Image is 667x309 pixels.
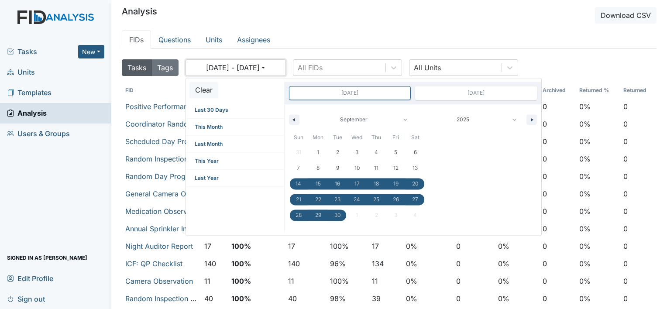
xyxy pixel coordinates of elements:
[406,176,425,192] button: 20
[317,144,319,160] span: 1
[406,130,425,144] span: Sat
[373,192,379,207] span: 25
[289,192,309,207] button: 21
[328,160,347,176] button: 9
[228,237,285,255] td: 100%
[327,272,368,290] td: 100%
[543,276,547,286] span: 0
[576,133,620,150] td: 0%
[367,144,386,160] button: 4
[78,45,104,58] button: New
[328,176,347,192] button: 16
[125,242,193,251] a: Night Auditor Report
[186,119,284,136] button: This Month
[414,62,441,73] div: All Units
[576,290,620,307] td: 0%
[288,241,295,251] button: 17
[386,144,406,160] button: 5
[125,224,215,233] a: Annual Sprinkler Inspection
[189,82,218,98] button: Clear
[576,185,620,203] td: 0%
[327,237,368,255] td: 100%
[620,83,657,98] th: Toggle SortBy
[393,160,399,176] span: 12
[456,241,461,251] span: 0
[433,86,519,100] input: End Date
[495,290,539,307] td: 0%
[595,7,657,24] button: Download CSV
[367,192,386,207] button: 25
[412,192,418,207] span: 27
[186,102,284,119] button: Last 30 Days
[186,119,284,135] span: This Month
[289,207,309,223] button: 28
[7,86,52,100] span: Templates
[393,176,399,192] span: 19
[623,206,628,216] span: 0
[347,160,367,176] button: 10
[186,136,284,152] span: Last Month
[328,144,347,160] button: 2
[543,101,547,112] span: 0
[296,207,302,223] span: 28
[623,119,628,129] span: 0
[347,144,367,160] button: 3
[288,258,300,269] button: 140
[372,258,384,269] button: 134
[456,293,461,304] span: 0
[576,98,620,115] td: 0%
[315,207,321,223] span: 29
[328,207,347,223] button: 30
[186,136,284,153] button: Last Month
[406,192,425,207] button: 27
[125,102,221,111] a: Positive Performance Review
[204,276,210,286] button: 11
[576,220,620,237] td: 0%
[386,160,406,176] button: 12
[386,130,406,144] span: Fri
[198,31,230,49] a: Units
[406,144,425,160] button: 6
[151,59,179,76] button: Tags
[355,144,358,160] span: 3
[296,192,301,207] span: 21
[623,241,628,251] span: 0
[228,290,285,307] td: 100%
[125,120,194,128] a: Coordinator Random
[539,83,576,98] th: Toggle SortBy
[576,272,620,290] td: 0%
[335,176,340,192] span: 16
[122,83,201,98] th: Toggle SortBy
[367,130,386,144] span: Thu
[576,255,620,272] td: 0%
[386,176,406,192] button: 19
[543,241,547,251] span: 0
[7,65,35,79] span: Units
[308,160,328,176] button: 8
[543,154,547,164] span: 0
[151,31,198,49] a: Questions
[125,154,234,163] a: Random Inspection for Afternoon
[7,127,70,141] span: Users & Groups
[623,276,628,286] span: 0
[7,251,87,264] span: Signed in as [PERSON_NAME]
[228,255,285,272] td: 100%
[495,255,539,272] td: 0%
[623,189,628,199] span: 0
[297,160,300,176] span: 7
[372,241,379,251] button: 17
[327,290,368,307] td: 98%
[204,241,211,251] button: 17
[186,78,542,236] div: [DATE] - [DATE]
[316,176,321,192] span: 15
[296,176,301,192] span: 14
[623,101,628,112] span: 0
[7,271,53,285] span: Edit Profile
[374,160,378,176] span: 11
[393,192,399,207] span: 26
[347,192,367,207] button: 24
[374,176,379,192] span: 18
[367,176,386,192] button: 18
[414,144,417,160] span: 6
[386,192,406,207] button: 26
